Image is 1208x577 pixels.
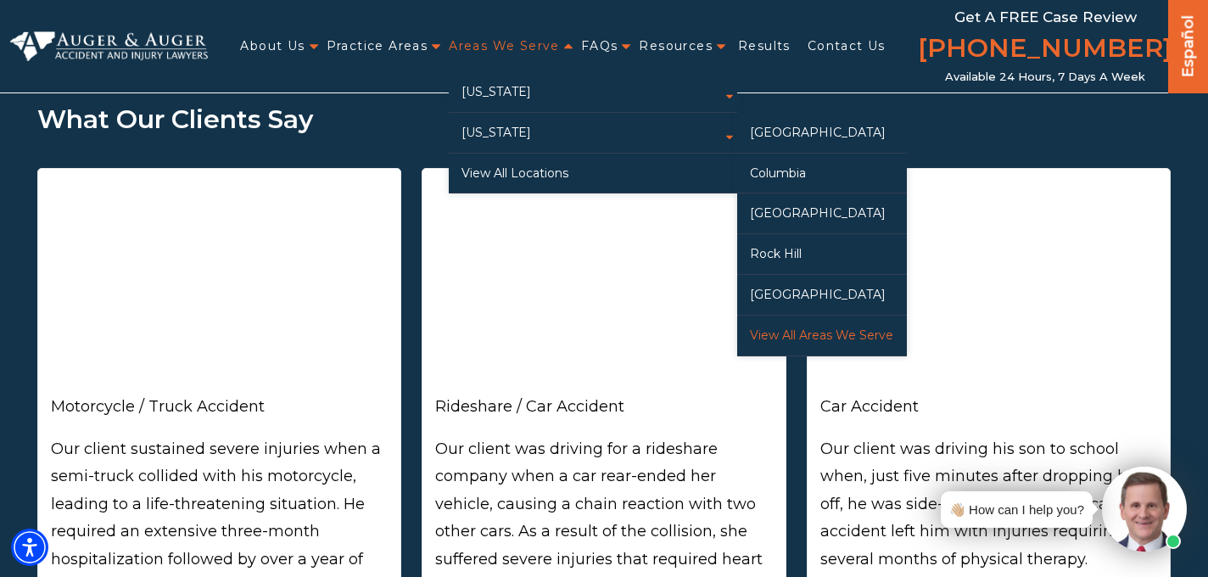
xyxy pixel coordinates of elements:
[1102,467,1187,552] img: Intaker widget Avatar
[435,393,772,420] div: Rideshare / Car Accident
[737,275,907,315] a: [GEOGRAPHIC_DATA]
[37,97,1171,143] p: What Our Clients Say
[820,393,1157,420] div: Car Accident
[954,8,1137,25] span: Get a FREE Case Review
[51,393,388,420] div: Motorcycle / Truck Accident
[737,316,907,356] a: View All Areas We Serve
[945,70,1145,84] span: Available 24 Hours, 7 Days a Week
[808,29,886,64] a: Contact Us
[639,29,713,64] a: Resources
[737,154,907,193] a: Columbia
[820,435,1157,573] p: Our client was driving his son to school when, just five minutes after dropping him off, he was s...
[435,182,772,392] iframe: Ride-Share Driver Triumphs in Legal Battle, Secures Impressive Settlement Win!
[737,234,907,274] a: Rock Hill
[581,29,618,64] a: FAQs
[737,193,907,233] a: [GEOGRAPHIC_DATA]
[10,31,208,62] img: Auger & Auger Accident and Injury Lawyers Logo
[738,29,791,64] a: Results
[449,72,737,112] a: [US_STATE]
[327,29,428,64] a: Practice Areas
[449,113,737,153] a: [US_STATE]
[51,182,388,392] iframe: Victory on Wheels: Motorcyclist Wins $850K Settlement
[918,30,1172,70] a: [PHONE_NUMBER]
[240,29,305,64] a: About Us
[449,154,737,193] a: View All Locations
[11,529,48,566] div: Accessibility Menu
[449,29,560,64] a: Areas We Serve
[949,498,1084,521] div: 👋🏼 How can I help you?
[737,113,907,153] a: [GEOGRAPHIC_DATA]
[820,182,1157,392] iframe: From Tragedy to Triumph: A Father's Journey to Healing After School Drop-Off Accident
